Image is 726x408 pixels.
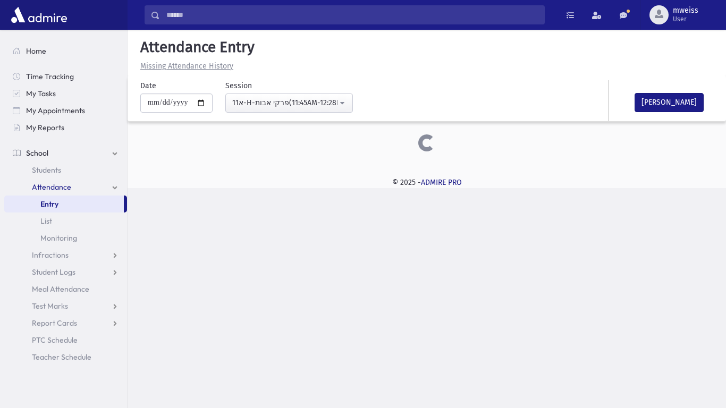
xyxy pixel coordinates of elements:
a: PTC Schedule [4,331,127,348]
a: Time Tracking [4,68,127,85]
a: Entry [4,195,124,212]
a: ADMIRE PRO [421,178,462,187]
a: List [4,212,127,229]
span: My Reports [26,123,64,132]
span: Students [32,165,61,175]
a: My Reports [4,119,127,136]
a: Report Cards [4,314,127,331]
a: Student Logs [4,263,127,280]
div: 11א-H-פרקי אבות(11:45AM-12:28PM) [232,97,337,108]
span: Test Marks [32,301,68,311]
span: Teacher Schedule [32,352,91,362]
label: Session [225,80,252,91]
span: Meal Attendance [32,284,89,294]
input: Search [160,5,544,24]
div: © 2025 - [145,177,709,188]
a: My Appointments [4,102,127,119]
span: List [40,216,52,226]
a: Monitoring [4,229,127,246]
a: My Tasks [4,85,127,102]
u: Missing Attendance History [140,62,233,71]
span: Monitoring [40,233,77,243]
button: 11א-H-פרקי אבות(11:45AM-12:28PM) [225,93,353,113]
span: My Appointments [26,106,85,115]
span: Attendance [32,182,71,192]
a: Infractions [4,246,127,263]
label: Date [140,80,156,91]
img: AdmirePro [9,4,70,25]
h5: Attendance Entry [136,38,717,56]
a: Home [4,42,127,59]
span: Infractions [32,250,69,260]
span: My Tasks [26,89,56,98]
span: mweiss [673,6,698,15]
button: [PERSON_NAME] [635,93,704,112]
span: User [673,15,698,23]
span: Time Tracking [26,72,74,81]
a: Teacher Schedule [4,348,127,365]
span: Student Logs [32,267,75,277]
a: Attendance [4,178,127,195]
span: Entry [40,199,58,209]
span: Home [26,46,46,56]
span: School [26,148,48,158]
span: PTC Schedule [32,335,78,345]
a: Meal Attendance [4,280,127,297]
a: Test Marks [4,297,127,314]
a: Missing Attendance History [136,62,233,71]
a: School [4,144,127,161]
a: Students [4,161,127,178]
span: Report Cards [32,318,77,328]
